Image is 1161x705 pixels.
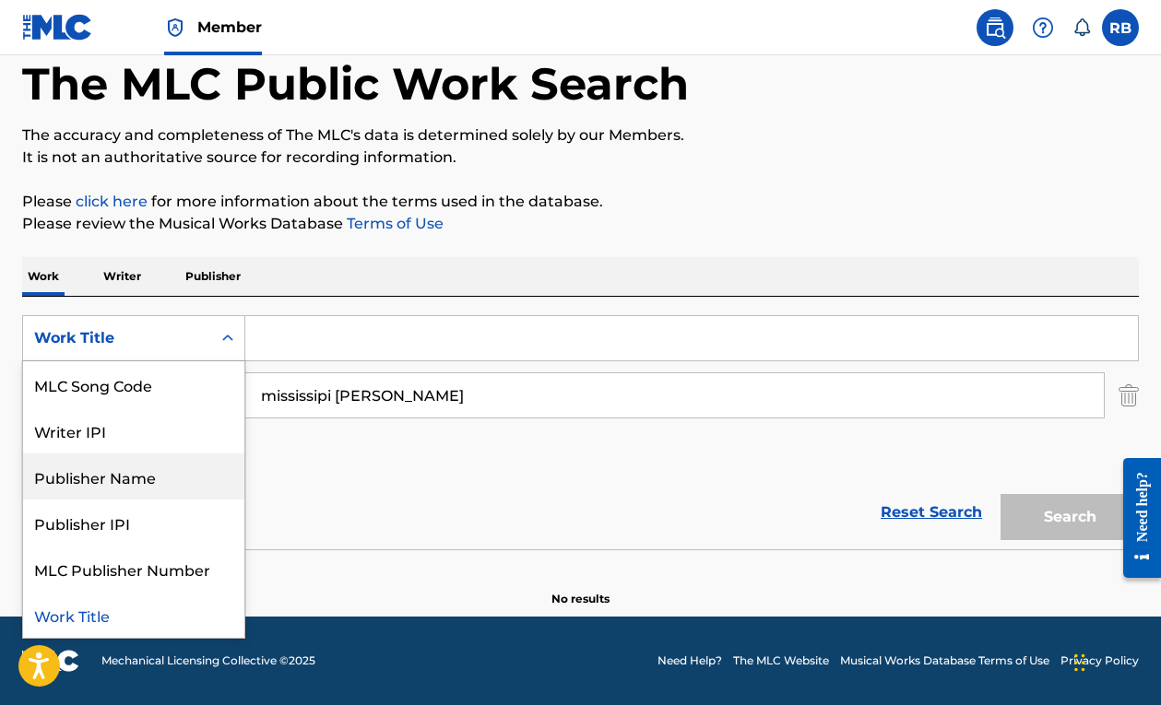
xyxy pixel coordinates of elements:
[180,257,246,296] p: Publisher
[22,56,689,112] h1: The MLC Public Work Search
[984,17,1006,39] img: search
[840,652,1049,669] a: Musical Works Database Terms of Use
[22,213,1139,235] p: Please review the Musical Works Database
[23,546,244,592] div: MLC Publisher Number
[23,407,244,453] div: Writer IPI
[343,215,444,232] a: Terms of Use
[23,499,244,546] div: Publisher IPI
[22,124,1139,147] p: The accuracy and completeness of The MLC's data is determined solely by our Members.
[22,315,1139,549] form: Search Form
[551,569,610,607] p: No results
[1109,442,1161,594] iframe: Resource Center
[197,17,262,38] span: Member
[23,453,244,499] div: Publisher Name
[23,361,244,407] div: MLC Song Code
[1069,617,1161,705] div: Widget chat
[34,327,200,349] div: Work Title
[977,9,1013,46] a: Public Search
[1069,617,1161,705] iframe: Chat Widget
[22,14,93,41] img: MLC Logo
[76,193,148,210] a: click here
[1072,18,1091,37] div: Notifications
[23,592,244,638] div: Work Title
[658,652,722,669] a: Need Help?
[1025,9,1061,46] div: Help
[101,652,315,669] span: Mechanical Licensing Collective © 2025
[1074,635,1085,690] div: Trageți
[164,17,186,39] img: Top Rightsholder
[871,492,991,533] a: Reset Search
[1102,9,1139,46] div: User Menu
[22,257,65,296] p: Work
[22,191,1139,213] p: Please for more information about the terms used in the database.
[733,652,829,669] a: The MLC Website
[22,650,79,672] img: logo
[22,147,1139,169] p: It is not an authoritative source for recording information.
[1032,17,1054,39] img: help
[1060,652,1139,669] a: Privacy Policy
[1119,372,1139,418] img: Delete Criterion
[98,257,147,296] p: Writer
